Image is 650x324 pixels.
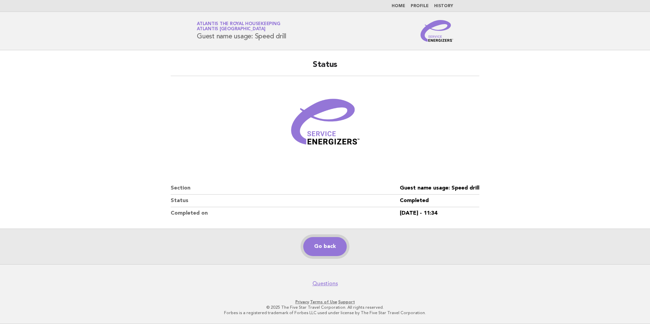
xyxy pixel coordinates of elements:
dd: Completed [400,195,479,207]
a: Home [392,4,405,8]
span: Atlantis [GEOGRAPHIC_DATA] [197,27,266,32]
h2: Status [171,59,479,76]
img: Service Energizers [421,20,453,42]
dt: Status [171,195,400,207]
h1: Guest name usage: Speed drill [197,22,286,40]
a: Profile [411,4,429,8]
a: Questions [312,280,338,287]
img: Verified [284,84,366,166]
a: Go back [303,237,347,256]
a: Support [338,300,355,304]
dd: Guest name usage: Speed drill [400,182,479,195]
p: © 2025 The Five Star Travel Corporation. All rights reserved. [117,305,533,310]
dd: [DATE] - 11:34 [400,207,479,219]
dt: Section [171,182,400,195]
a: History [434,4,453,8]
p: Forbes is a registered trademark of Forbes LLC used under license by The Five Star Travel Corpora... [117,310,533,316]
a: Atlantis the Royal HousekeepingAtlantis [GEOGRAPHIC_DATA] [197,22,280,31]
p: · · [117,299,533,305]
dt: Completed on [171,207,400,219]
a: Terms of Use [310,300,337,304]
a: Privacy [295,300,309,304]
